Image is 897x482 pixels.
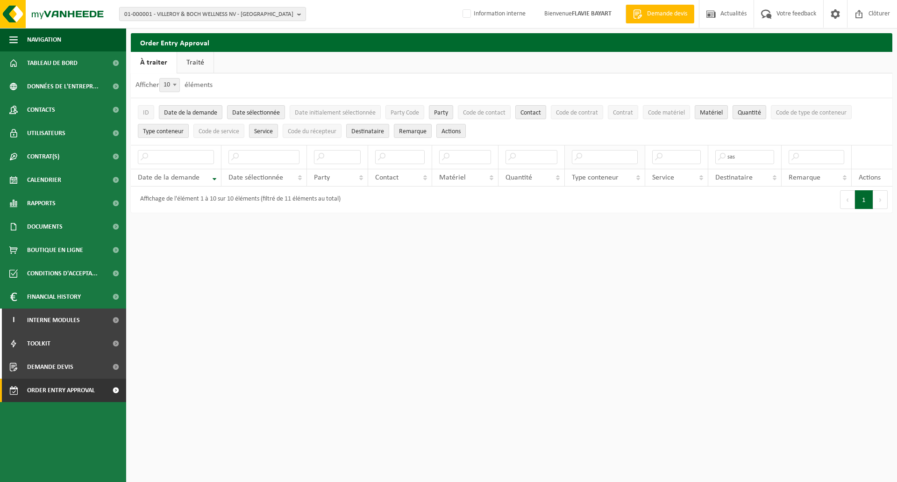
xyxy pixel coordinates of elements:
[789,174,820,181] span: Remarque
[159,78,180,92] span: 10
[138,174,199,181] span: Date de la demande
[27,332,50,355] span: Toolkit
[314,174,330,181] span: Party
[138,105,154,119] button: IDID: Activate to sort
[859,174,881,181] span: Actions
[351,128,384,135] span: Destinataire
[458,105,511,119] button: Code de contactCode de contact: Activate to sort
[193,124,244,138] button: Code de serviceCode de service: Activate to sort
[434,109,448,116] span: Party
[27,98,55,122] span: Contacts
[645,9,690,19] span: Demande devis
[461,7,526,21] label: Information interne
[135,81,213,89] label: Afficher éléments
[733,105,766,119] button: QuantitéQuantité: Activate to sort
[249,124,278,138] button: ServiceService: Activate to sort
[135,191,341,208] div: Affichage de l'élément 1 à 10 sur 10 éléments (filtré de 11 éléments au total)
[652,174,674,181] span: Service
[695,105,728,119] button: MatérielMatériel: Activate to sort
[27,192,56,215] span: Rapports
[873,190,888,209] button: Next
[131,33,892,51] h2: Order Entry Approval
[399,128,427,135] span: Remarque
[613,109,633,116] span: Contrat
[626,5,694,23] a: Demande devis
[27,28,61,51] span: Navigation
[27,51,78,75] span: Tableau de bord
[385,105,424,119] button: Party CodeParty Code: Activate to sort
[177,52,214,73] a: Traité
[131,52,177,73] a: À traiter
[143,128,184,135] span: Type conteneur
[138,124,189,138] button: Type conteneurType conteneur: Activate to sort
[9,309,18,332] span: I
[505,174,532,181] span: Quantité
[290,105,381,119] button: Date initialement sélectionnéeDate initialement sélectionnée: Activate to sort
[232,109,280,116] span: Date sélectionnée
[27,355,73,379] span: Demande devis
[27,168,61,192] span: Calendrier
[441,128,461,135] span: Actions
[556,109,598,116] span: Code de contrat
[27,309,80,332] span: Interne modules
[855,190,873,209] button: 1
[572,174,619,181] span: Type conteneur
[520,109,541,116] span: Contact
[27,215,63,238] span: Documents
[27,262,98,285] span: Conditions d'accepta...
[643,105,690,119] button: Code matérielCode matériel: Activate to sort
[648,109,685,116] span: Code matériel
[346,124,389,138] button: DestinataireDestinataire : Activate to sort
[143,109,149,116] span: ID
[254,128,273,135] span: Service
[375,174,399,181] span: Contact
[715,174,753,181] span: Destinataire
[436,124,466,138] button: Actions
[776,109,847,116] span: Code de type de conteneur
[27,285,81,309] span: Financial History
[551,105,603,119] button: Code de contratCode de contrat: Activate to sort
[288,128,336,135] span: Code du récepteur
[700,109,723,116] span: Matériel
[391,109,419,116] span: Party Code
[771,105,852,119] button: Code de type de conteneurCode de type de conteneur: Activate to sort
[738,109,761,116] span: Quantité
[227,105,285,119] button: Date sélectionnéeDate sélectionnée: Activate to sort
[572,10,612,17] strong: FLAVIE BAYART
[394,124,432,138] button: RemarqueRemarque: Activate to sort
[439,174,466,181] span: Matériel
[608,105,638,119] button: ContratContrat: Activate to sort
[429,105,453,119] button: PartyParty: Activate to sort
[199,128,239,135] span: Code de service
[27,145,59,168] span: Contrat(s)
[160,79,179,92] span: 10
[228,174,283,181] span: Date sélectionnée
[119,7,306,21] button: 01-000001 - VILLEROY & BOCH WELLNESS NV - [GEOGRAPHIC_DATA]
[27,75,99,98] span: Données de l'entrepr...
[159,105,222,119] button: Date de la demandeDate de la demande: Activate to remove sorting
[164,109,217,116] span: Date de la demande
[27,238,83,262] span: Boutique en ligne
[124,7,293,22] span: 01-000001 - VILLEROY & BOCH WELLNESS NV - [GEOGRAPHIC_DATA]
[27,379,95,402] span: Order entry approval
[295,109,376,116] span: Date initialement sélectionnée
[283,124,342,138] button: Code du récepteurCode du récepteur: Activate to sort
[840,190,855,209] button: Previous
[27,122,65,145] span: Utilisateurs
[515,105,546,119] button: ContactContact: Activate to sort
[463,109,505,116] span: Code de contact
